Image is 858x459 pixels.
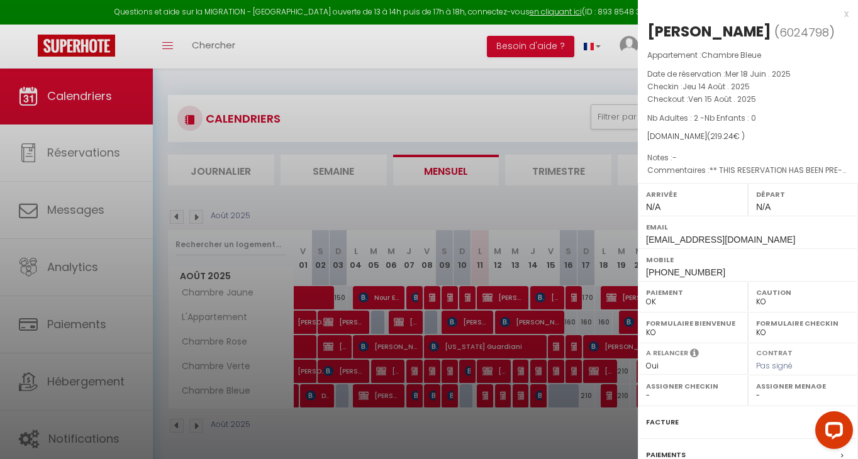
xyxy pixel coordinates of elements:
[688,94,756,104] span: Ven 15 Août . 2025
[646,416,679,429] label: Facture
[690,348,699,362] i: Sélectionner OUI si vous souhaiter envoyer les séquences de messages post-checkout
[647,164,849,177] p: Commentaires :
[647,113,756,123] span: Nb Adultes : 2 -
[646,286,740,299] label: Paiement
[647,80,849,93] p: Checkin :
[756,360,793,371] span: Pas signé
[756,202,771,212] span: N/A
[672,152,677,163] span: -
[647,49,849,62] p: Appartement :
[647,68,849,80] p: Date de réservation :
[774,23,835,41] span: ( )
[756,317,850,329] label: Formulaire Checkin
[646,235,795,245] span: [EMAIL_ADDRESS][DOMAIN_NAME]
[707,131,745,141] span: ( € )
[779,25,829,40] span: 6024798
[701,50,761,60] span: Chambre Bleue
[805,406,858,459] iframe: LiveChat chat widget
[646,380,740,392] label: Assigner Checkin
[646,202,660,212] span: N/A
[647,152,849,164] p: Notes :
[682,81,750,92] span: Jeu 14 Août . 2025
[646,317,740,329] label: Formulaire Bienvenue
[756,188,850,201] label: Départ
[647,93,849,106] p: Checkout :
[756,286,850,299] label: Caution
[705,113,756,123] span: Nb Enfants : 0
[725,69,791,79] span: Mer 18 Juin . 2025
[710,131,733,141] span: 219.24
[646,348,688,358] label: A relancer
[647,21,771,41] div: [PERSON_NAME]
[638,6,849,21] div: x
[647,131,849,143] div: [DOMAIN_NAME]
[646,221,850,233] label: Email
[646,188,740,201] label: Arrivée
[646,267,725,277] span: [PHONE_NUMBER]
[756,380,850,392] label: Assigner Menage
[756,348,793,356] label: Contrat
[646,253,850,266] label: Mobile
